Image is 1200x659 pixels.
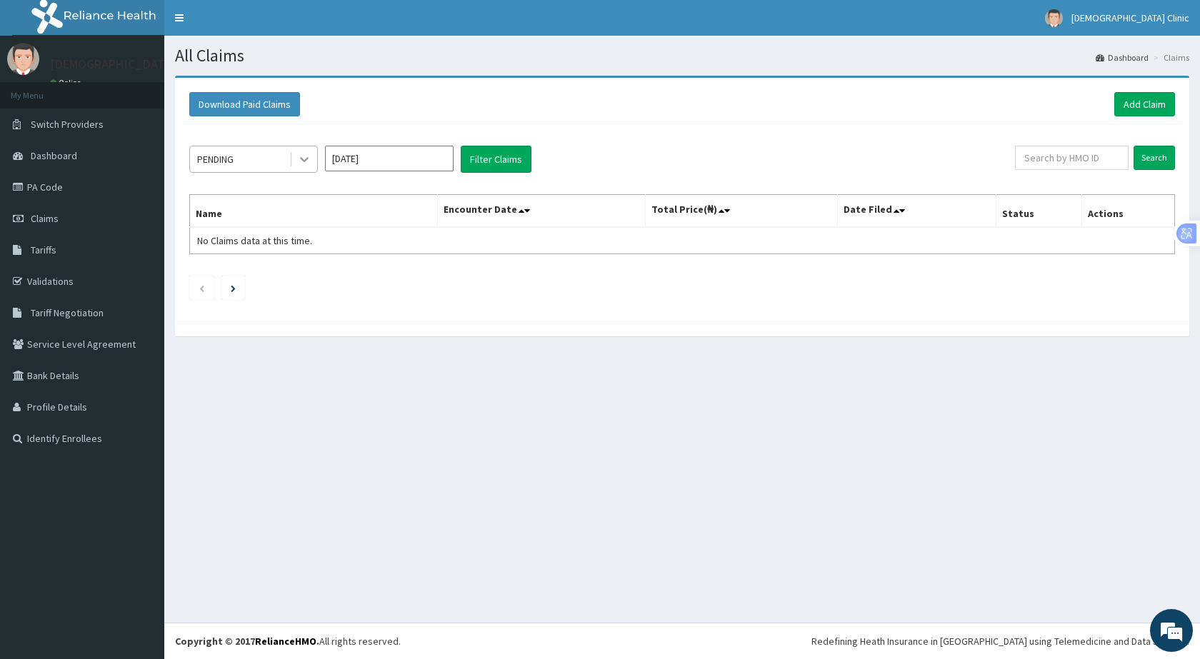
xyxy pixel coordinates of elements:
footer: All rights reserved. [164,623,1200,659]
img: User Image [7,43,39,75]
th: Date Filed [837,195,996,228]
th: Encounter Date [438,195,645,228]
p: [DEMOGRAPHIC_DATA] Clinic [50,58,209,71]
a: Online [50,78,84,88]
input: Search by HMO ID [1015,146,1129,170]
th: Total Price(₦) [645,195,837,228]
a: Previous page [199,281,205,294]
span: Dashboard [31,149,77,162]
div: PENDING [197,152,234,166]
li: Claims [1150,51,1189,64]
a: Dashboard [1096,51,1149,64]
h1: All Claims [175,46,1189,65]
span: Tariff Negotiation [31,306,104,319]
span: Switch Providers [31,118,104,131]
button: Filter Claims [461,146,531,173]
span: Tariffs [31,243,56,256]
th: Actions [1082,195,1175,228]
span: No Claims data at this time. [197,234,312,247]
strong: Copyright © 2017 . [175,635,319,648]
input: Search [1134,146,1175,170]
span: [DEMOGRAPHIC_DATA] Clinic [1071,11,1189,24]
button: Download Paid Claims [189,92,300,116]
th: Name [190,195,438,228]
input: Select Month and Year [325,146,454,171]
a: Next page [231,281,236,294]
th: Status [996,195,1082,228]
div: Redefining Heath Insurance in [GEOGRAPHIC_DATA] using Telemedicine and Data Science! [811,634,1189,648]
img: User Image [1045,9,1063,27]
a: RelianceHMO [255,635,316,648]
span: Claims [31,212,59,225]
a: Add Claim [1114,92,1175,116]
